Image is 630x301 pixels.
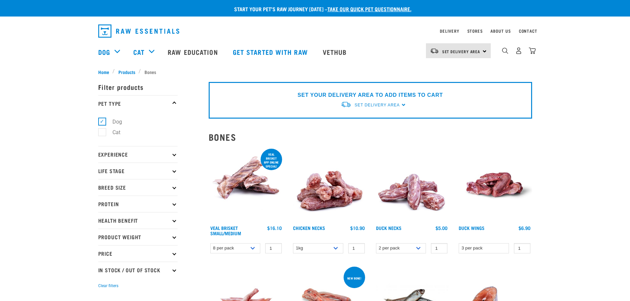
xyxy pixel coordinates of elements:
[115,68,139,75] a: Products
[298,91,443,99] p: SET YOUR DELIVERY AREA TO ADD ITEMS TO CART
[316,39,355,65] a: Vethub
[98,163,178,179] p: Life Stage
[519,225,530,231] div: $6.90
[490,30,511,32] a: About Us
[355,103,399,107] span: Set Delivery Area
[210,227,241,234] a: Veal Brisket Small/Medium
[102,128,123,136] label: Cat
[344,273,364,283] div: New bone!
[133,47,145,57] a: Cat
[209,147,284,222] img: 1207 Veal Brisket 4pp 01
[98,212,178,229] p: Health Benefit
[327,7,411,10] a: take our quick pet questionnaire.
[118,68,135,75] span: Products
[374,147,449,222] img: Pile Of Duck Necks For Pets
[376,227,401,229] a: Duck Necks
[98,229,178,245] p: Product Weight
[515,47,522,54] img: user.png
[98,68,113,75] a: Home
[98,68,532,75] nav: breadcrumbs
[348,243,365,253] input: 1
[431,243,447,253] input: 1
[440,30,459,32] a: Delivery
[98,196,178,212] p: Protein
[261,149,282,171] div: Veal Brisket 8pp online special!
[98,68,109,75] span: Home
[98,95,178,112] p: Pet Type
[350,225,365,231] div: $10.90
[265,243,282,253] input: 1
[514,243,530,253] input: 1
[226,39,316,65] a: Get started with Raw
[293,227,325,229] a: Chicken Necks
[98,47,110,57] a: Dog
[430,48,439,54] img: van-moving.png
[459,227,484,229] a: Duck Wings
[467,30,483,32] a: Stores
[291,147,366,222] img: Pile Of Chicken Necks For Pets
[161,39,226,65] a: Raw Education
[442,50,481,53] span: Set Delivery Area
[93,22,537,40] nav: dropdown navigation
[519,30,537,32] a: Contact
[98,262,178,278] p: In Stock / Out Of Stock
[98,245,178,262] p: Price
[529,47,536,54] img: home-icon@2x.png
[98,146,178,163] p: Experience
[98,24,179,38] img: Raw Essentials Logo
[98,283,118,289] button: Clear filters
[436,225,447,231] div: $5.00
[102,118,125,126] label: Dog
[209,132,532,142] h2: Bones
[457,147,532,222] img: Raw Essentials Duck Wings Raw Meaty Bones For Pets
[98,79,178,95] p: Filter products
[341,101,351,108] img: van-moving.png
[502,48,508,54] img: home-icon-1@2x.png
[267,225,282,231] div: $16.10
[98,179,178,196] p: Breed Size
